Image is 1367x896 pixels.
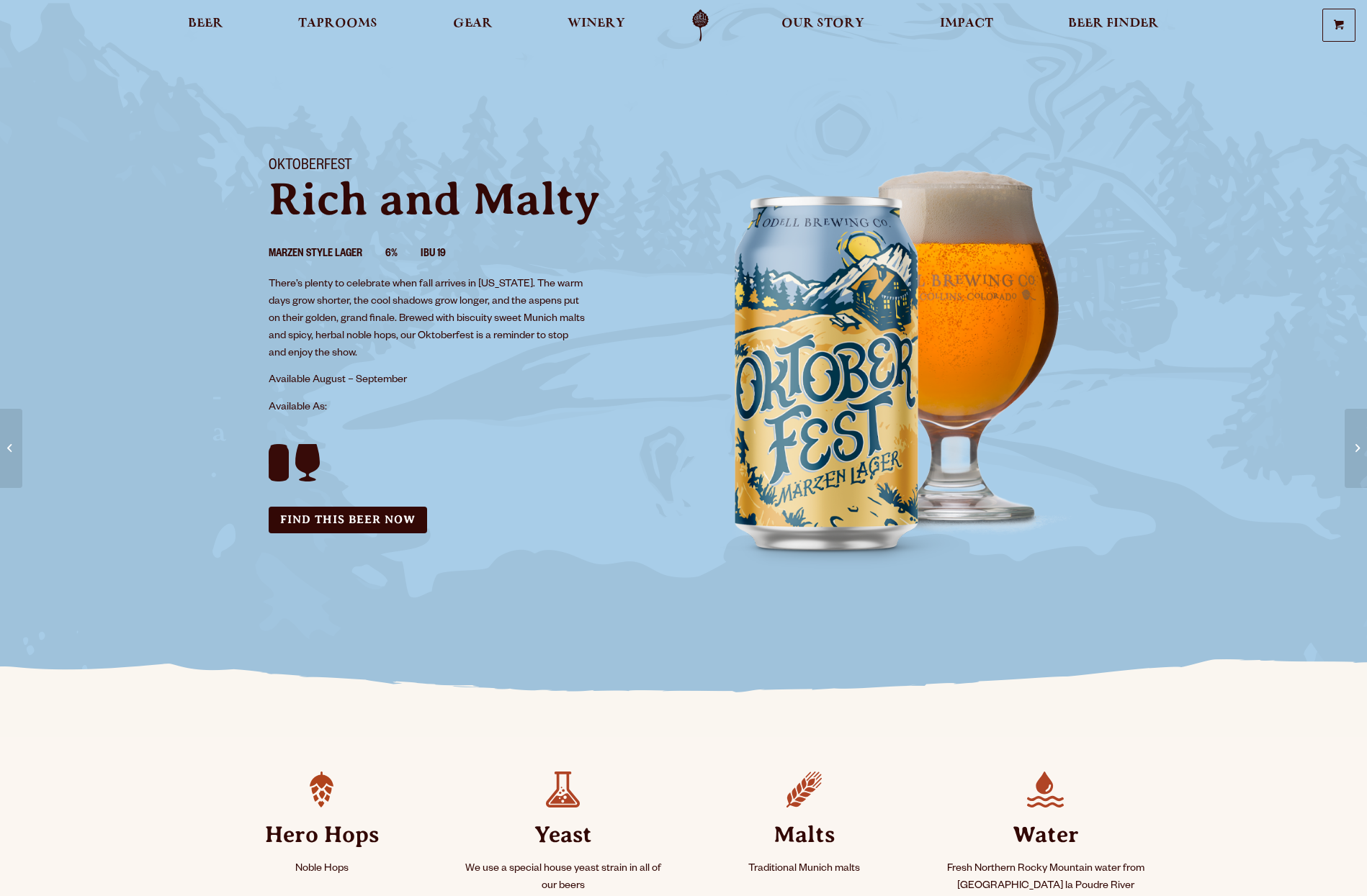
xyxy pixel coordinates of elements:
[1059,9,1168,42] a: Beer Finder
[269,245,385,264] li: Marzen Style Lager
[385,245,421,264] li: 6%
[269,176,666,222] p: Rich and Malty
[942,807,1149,861] strong: Water
[460,861,666,895] p: We use a special house yeast strain in all of our beers
[558,9,635,42] a: Winery
[460,807,666,861] strong: Yeast
[701,861,907,878] p: Traditional Munich malts
[931,9,1003,42] a: Impact
[568,18,625,30] span: Winery
[940,18,993,30] span: Impact
[269,507,427,533] a: Find this Beer Now
[298,18,377,30] span: Taprooms
[772,9,874,42] a: Our Story
[1068,18,1159,30] span: Beer Finder
[701,807,907,861] strong: Malts
[269,372,587,389] p: Available August – September
[218,807,425,861] strong: Hero Hops
[289,9,387,42] a: Taprooms
[179,9,233,42] a: Beer
[453,18,493,30] span: Gear
[269,158,666,176] h1: Oktoberfest
[421,245,469,264] li: IBU 19
[673,9,727,42] a: Odell Home
[188,18,223,30] span: Beer
[683,140,1116,572] img: Image of can and pour
[269,399,666,417] p: Available As:
[218,861,425,878] p: Noble Hops
[269,276,587,363] p: There’s plenty to celebrate when fall arrives in [US_STATE]. The warm days grow shorter, the cool...
[942,861,1149,895] p: Fresh Northern Rocky Mountain water from [GEOGRAPHIC_DATA] la Poudre River
[444,9,502,42] a: Gear
[781,18,864,30] span: Our Story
